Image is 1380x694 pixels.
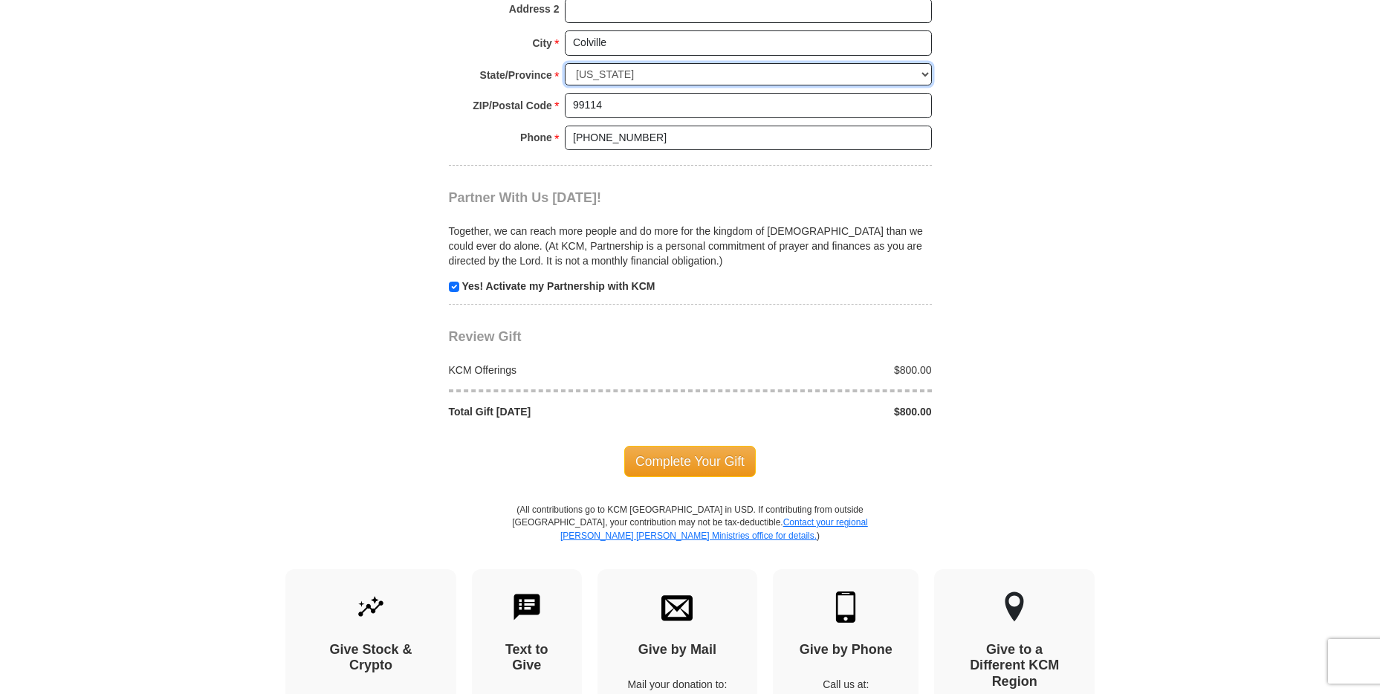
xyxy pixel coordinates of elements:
[449,329,522,344] span: Review Gift
[449,224,932,268] p: Together, we can reach more people and do more for the kingdom of [DEMOGRAPHIC_DATA] than we coul...
[532,33,551,53] strong: City
[960,642,1069,690] h4: Give to a Different KCM Region
[799,642,893,658] h4: Give by Phone
[355,591,386,623] img: give-by-stock.svg
[624,446,756,477] span: Complete Your Gift
[449,190,602,205] span: Partner With Us [DATE]!
[512,504,869,568] p: (All contributions go to KCM [GEOGRAPHIC_DATA] in USD. If contributing from outside [GEOGRAPHIC_D...
[473,95,552,116] strong: ZIP/Postal Code
[690,363,940,377] div: $800.00
[311,642,430,674] h4: Give Stock & Crypto
[1004,591,1025,623] img: other-region
[623,642,732,658] h4: Give by Mail
[511,591,542,623] img: text-to-give.svg
[441,404,690,419] div: Total Gift [DATE]
[799,677,893,692] p: Call us at:
[461,280,655,292] strong: Yes! Activate my Partnership with KCM
[690,404,940,419] div: $800.00
[830,591,861,623] img: mobile.svg
[520,127,552,148] strong: Phone
[441,363,690,377] div: KCM Offerings
[480,65,552,85] strong: State/Province
[623,677,732,692] p: Mail your donation to:
[498,642,556,674] h4: Text to Give
[661,591,693,623] img: envelope.svg
[560,517,868,540] a: Contact your regional [PERSON_NAME] [PERSON_NAME] Ministries office for details.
